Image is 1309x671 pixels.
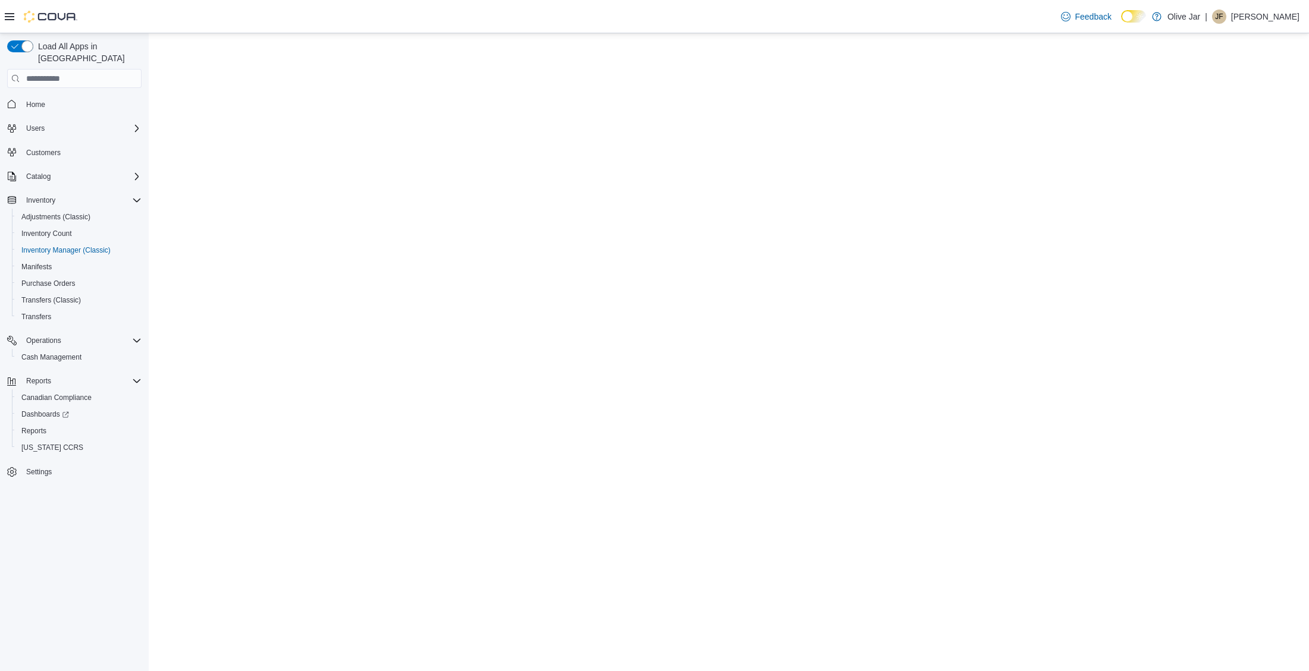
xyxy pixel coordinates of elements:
[21,464,142,479] span: Settings
[12,275,146,292] button: Purchase Orders
[2,373,146,389] button: Reports
[1121,10,1146,23] input: Dark Mode
[21,169,142,184] span: Catalog
[17,440,88,455] a: [US_STATE] CCRS
[2,95,146,112] button: Home
[1231,10,1299,24] p: [PERSON_NAME]
[2,168,146,185] button: Catalog
[26,148,61,157] span: Customers
[17,390,96,405] a: Canadian Compliance
[21,443,83,452] span: [US_STATE] CCRS
[12,225,146,242] button: Inventory Count
[12,423,146,439] button: Reports
[2,144,146,161] button: Customers
[17,390,142,405] span: Canadian Compliance
[2,120,146,137] button: Users
[26,336,61,345] span: Operations
[21,465,56,479] a: Settings
[17,210,95,224] a: Adjustments (Classic)
[21,312,51,322] span: Transfers
[12,209,146,225] button: Adjustments (Classic)
[21,426,46,436] span: Reports
[21,145,142,160] span: Customers
[17,260,56,274] a: Manifests
[17,407,142,421] span: Dashboards
[21,121,142,136] span: Users
[17,260,142,274] span: Manifests
[17,310,142,324] span: Transfers
[21,352,81,362] span: Cash Management
[7,90,142,511] nav: Complex example
[21,229,72,238] span: Inventory Count
[21,409,69,419] span: Dashboards
[26,376,51,386] span: Reports
[21,193,142,207] span: Inventory
[21,374,142,388] span: Reports
[1167,10,1200,24] p: Olive Jar
[26,124,45,133] span: Users
[17,293,142,307] span: Transfers (Classic)
[21,279,76,288] span: Purchase Orders
[21,169,55,184] button: Catalog
[21,121,49,136] button: Users
[1056,5,1116,29] a: Feedback
[26,172,51,181] span: Catalog
[21,393,92,402] span: Canadian Compliance
[17,424,142,438] span: Reports
[17,310,56,324] a: Transfers
[21,193,60,207] button: Inventory
[17,350,142,364] span: Cash Management
[1075,11,1112,23] span: Feedback
[17,293,86,307] a: Transfers (Classic)
[21,212,90,222] span: Adjustments (Classic)
[21,295,81,305] span: Transfers (Classic)
[33,40,142,64] span: Load All Apps in [GEOGRAPHIC_DATA]
[17,350,86,364] a: Cash Management
[17,243,115,257] a: Inventory Manager (Classic)
[24,11,77,23] img: Cova
[17,226,77,241] a: Inventory Count
[21,245,111,255] span: Inventory Manager (Classic)
[21,97,50,112] a: Home
[1215,10,1223,24] span: JF
[2,192,146,209] button: Inventory
[17,407,74,421] a: Dashboards
[17,424,51,438] a: Reports
[26,467,52,477] span: Settings
[21,96,142,111] span: Home
[21,333,66,348] button: Operations
[12,389,146,406] button: Canadian Compliance
[17,440,142,455] span: Washington CCRS
[21,374,56,388] button: Reports
[12,349,146,366] button: Cash Management
[12,259,146,275] button: Manifests
[1205,10,1207,24] p: |
[26,100,45,109] span: Home
[26,196,55,205] span: Inventory
[17,276,80,291] a: Purchase Orders
[17,276,142,291] span: Purchase Orders
[17,210,142,224] span: Adjustments (Classic)
[12,308,146,325] button: Transfers
[21,146,65,160] a: Customers
[12,406,146,423] a: Dashboards
[21,262,52,272] span: Manifests
[21,333,142,348] span: Operations
[17,243,142,257] span: Inventory Manager (Classic)
[2,463,146,480] button: Settings
[12,242,146,259] button: Inventory Manager (Classic)
[1212,10,1226,24] div: Jonathan Ferdman
[12,292,146,308] button: Transfers (Classic)
[12,439,146,456] button: [US_STATE] CCRS
[17,226,142,241] span: Inventory Count
[2,332,146,349] button: Operations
